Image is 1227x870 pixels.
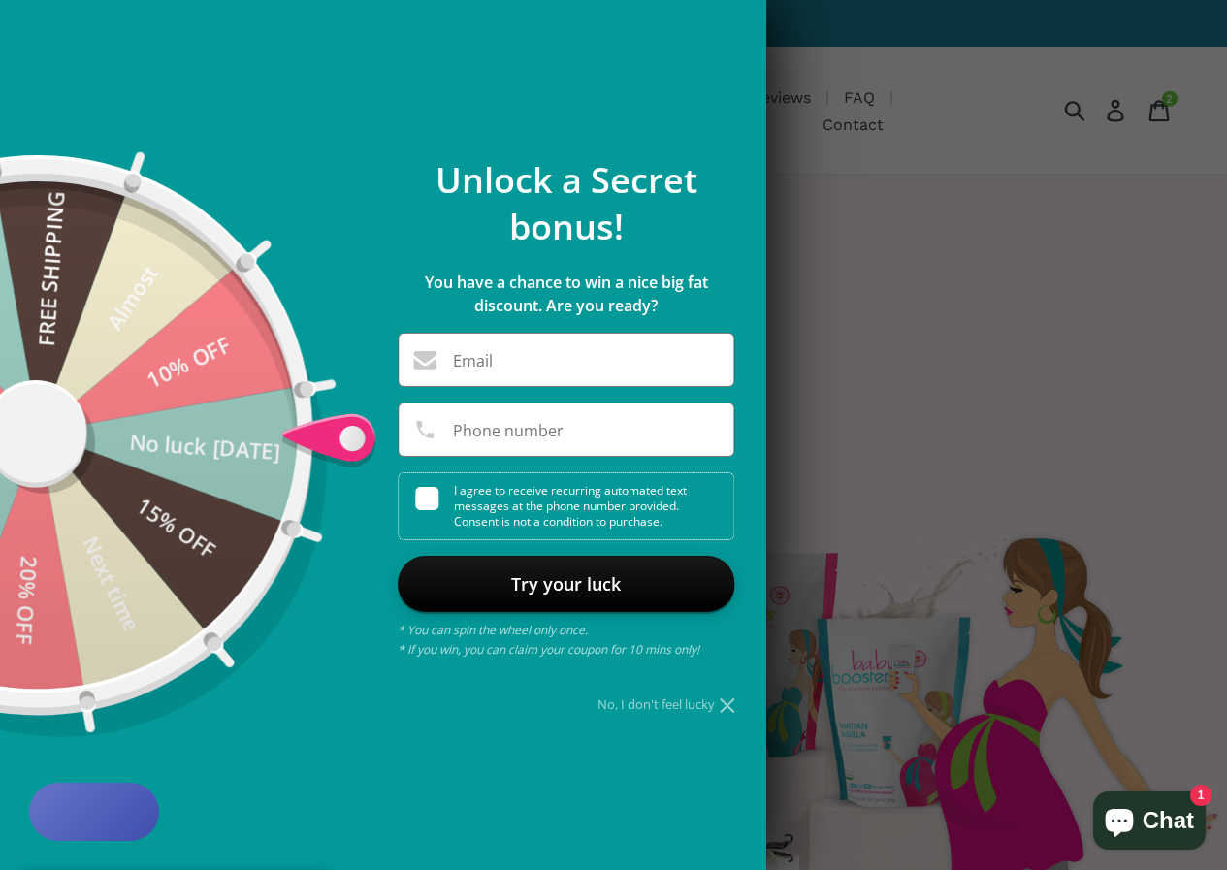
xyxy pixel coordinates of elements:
[29,783,159,841] button: Rewards
[453,353,493,369] label: Email
[453,423,564,438] label: Phone number
[415,473,733,539] div: I agree to receive recurring automated text messages at the phone number provided. Consent is not...
[398,271,734,317] p: You have a chance to win a nice big fat discount. Are you ready?
[398,640,734,660] p: * If you win, you can claim your coupon for 10 mins only!
[398,698,734,711] div: No, I don't feel lucky
[398,157,734,250] p: Unlock a Secret bonus!
[1087,791,1211,854] inbox-online-store-chat: Shopify online store chat
[398,621,734,640] p: * You can spin the wheel only once.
